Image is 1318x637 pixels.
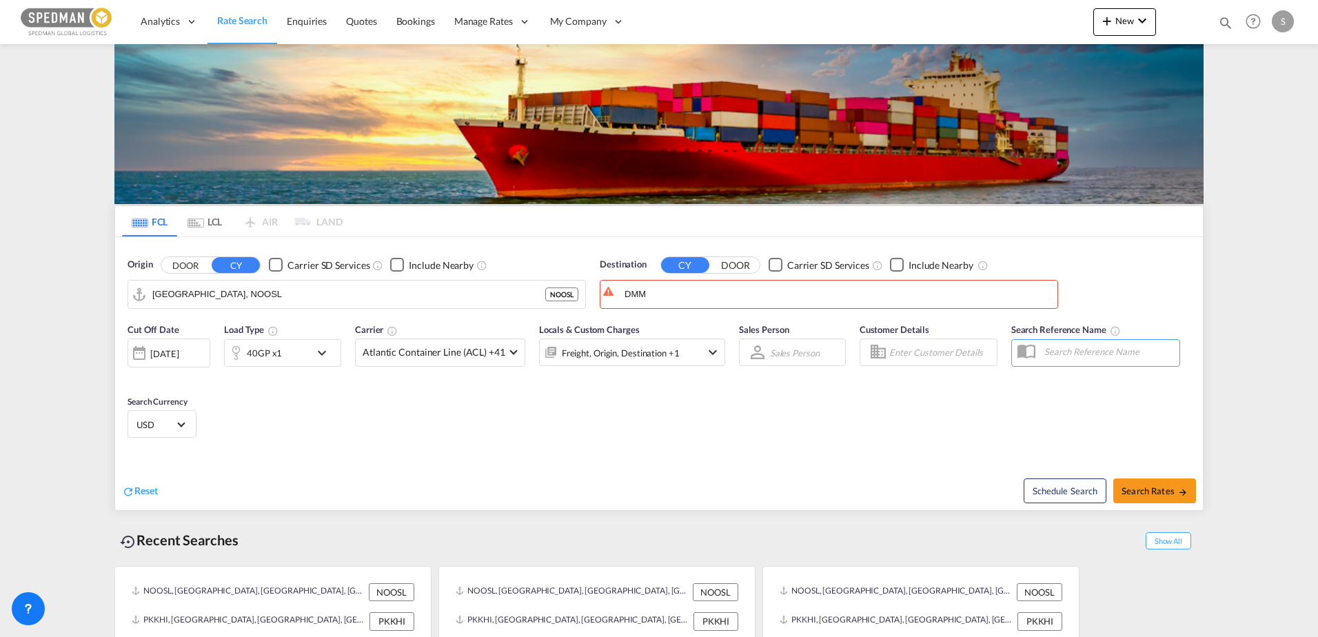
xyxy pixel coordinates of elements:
span: Destination [600,258,647,272]
div: NOOSL, Oslo, Norway, Northern Europe, Europe [780,583,1013,601]
div: PKKHI, Karachi, Pakistan, Indian Subcontinent, Asia Pacific [780,612,1014,630]
md-icon: icon-arrow-right [1178,487,1188,497]
md-checkbox: Checkbox No Ink [890,258,973,272]
span: Search Rates [1122,485,1188,496]
span: Atlantic Container Line (ACL) +41 [363,345,505,359]
span: Sales Person [739,324,789,335]
md-input-container: Oslo, NOOSL [128,281,585,308]
div: 40GP x1 [247,343,282,363]
md-checkbox: Checkbox No Ink [269,258,369,272]
input: Search Reference Name [1037,341,1179,362]
md-icon: icon-plus 400-fg [1099,12,1115,29]
md-select: Select Currency: $ USDUnited States Dollar [135,414,189,434]
md-icon: Your search will be saved by the below given name [1110,325,1121,336]
div: Carrier SD Services [787,259,869,272]
input: Search by Port [625,284,1051,305]
span: My Company [550,14,607,28]
div: S [1272,10,1294,32]
span: Search Currency [128,396,187,407]
span: Carrier [355,324,398,335]
span: Cut Off Date [128,324,179,335]
div: Carrier SD Services [287,259,369,272]
img: LCL+%26+FCL+BACKGROUND.png [114,44,1204,204]
button: CY [661,257,709,273]
div: Include Nearby [909,259,973,272]
button: CY [212,257,260,273]
md-datepicker: Select [128,366,138,385]
div: NOOSL [369,583,414,601]
div: PKKHI [1017,612,1062,630]
md-tab-item: LCL [177,206,232,236]
div: icon-magnify [1218,15,1233,36]
button: DOOR [161,257,210,273]
md-tab-item: FCL [122,206,177,236]
span: Show All [1146,532,1191,549]
span: Manage Rates [454,14,513,28]
md-checkbox: Checkbox No Ink [390,258,474,272]
span: Origin [128,258,152,272]
span: USD [136,418,175,431]
span: New [1099,15,1150,26]
button: Search Ratesicon-arrow-right [1113,478,1196,503]
div: Origin DOOR CY Checkbox No InkUnchecked: Search for CY (Container Yard) services for all selected... [115,237,1203,510]
md-select: Sales Person [769,343,821,363]
md-icon: icon-magnify [1218,15,1233,30]
div: Include Nearby [409,259,474,272]
div: NOOSL [1017,583,1062,601]
span: Load Type [224,324,278,335]
div: NOOSL, Oslo, Norway, Northern Europe, Europe [456,583,689,601]
div: NOOSL [545,287,578,301]
button: icon-plus 400-fgNewicon-chevron-down [1093,8,1156,36]
span: Bookings [396,15,435,27]
span: Quotes [346,15,376,27]
div: 40GP x1icon-chevron-down [224,339,341,367]
md-icon: Unchecked: Search for CY (Container Yard) services for all selected carriers.Checked : Search for... [872,260,883,271]
input: Search by Port [152,284,545,305]
div: Recent Searches [114,525,244,556]
md-icon: The selected Trucker/Carrierwill be displayed in the rate results If the rates are from another f... [387,325,398,336]
button: Note: By default Schedule search will only considerorigin ports, destination ports and cut off da... [1024,478,1106,503]
span: Analytics [141,14,180,28]
span: Rate Search [217,14,267,26]
span: Locals & Custom Charges [539,324,640,335]
input: Enter Customer Details [889,342,993,363]
div: [DATE] [128,338,210,367]
md-input-container: Karachi, PKKHI [600,281,1057,308]
div: [DATE] [150,347,179,360]
div: Help [1241,10,1272,34]
md-icon: Unchecked: Ignores neighbouring ports when fetching rates.Checked : Includes neighbouring ports w... [476,260,487,271]
span: Enquiries [287,15,327,27]
div: NOOSL [693,583,738,601]
button: DOOR [711,257,760,273]
div: PKKHI, Karachi, Pakistan, Indian Subcontinent, Asia Pacific [132,612,366,630]
md-pagination-wrapper: Use the left and right arrow keys to navigate between tabs [122,206,343,236]
md-icon: icon-information-outline [267,325,278,336]
div: Freight Origin Destination Factory Stuffingicon-chevron-down [539,338,725,366]
div: Freight Origin Destination Factory Stuffing [562,343,680,363]
md-icon: icon-refresh [122,485,134,498]
span: Customer Details [860,324,929,335]
md-icon: icon-chevron-down [314,345,337,361]
img: c12ca350ff1b11efb6b291369744d907.png [21,6,114,37]
md-checkbox: Checkbox No Ink [769,258,869,272]
div: PKKHI [693,612,738,630]
div: PKKHI, Karachi, Pakistan, Indian Subcontinent, Asia Pacific [456,612,690,630]
md-icon: icon-chevron-down [704,344,721,361]
div: PKKHI [369,612,414,630]
span: Reset [134,485,158,496]
md-icon: icon-backup-restore [120,534,136,550]
div: icon-refreshReset [122,484,158,499]
div: NOOSL, Oslo, Norway, Northern Europe, Europe [132,583,365,601]
md-icon: icon-chevron-down [1134,12,1150,29]
md-icon: Unchecked: Search for CY (Container Yard) services for all selected carriers.Checked : Search for... [372,260,383,271]
span: Help [1241,10,1265,33]
span: Search Reference Name [1011,324,1121,335]
md-icon: Unchecked: Ignores neighbouring ports when fetching rates.Checked : Includes neighbouring ports w... [977,260,988,271]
